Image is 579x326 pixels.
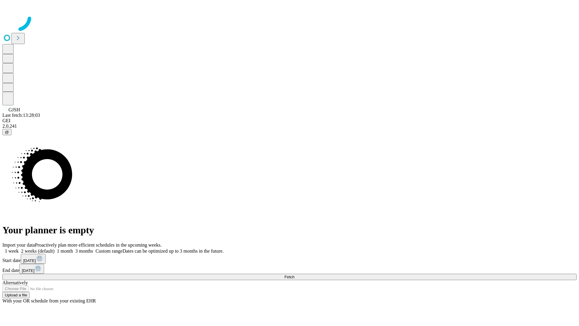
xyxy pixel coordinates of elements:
[23,258,36,263] span: [DATE]
[19,264,44,274] button: [DATE]
[22,268,34,273] span: [DATE]
[96,248,122,254] span: Custom range
[2,280,28,285] span: Alternatively
[21,248,55,254] span: 2 weeks (default)
[2,113,40,118] span: Last fetch: 13:28:03
[2,129,11,135] button: @
[5,130,9,134] span: @
[2,254,577,264] div: Start date
[2,274,577,280] button: Fetch
[21,254,46,264] button: [DATE]
[57,248,73,254] span: 1 month
[2,242,35,248] span: Import your data
[122,248,223,254] span: Dates can be optimized up to 3 months in the future.
[5,248,19,254] span: 1 week
[2,292,30,298] button: Upload a file
[2,298,96,303] span: With your OR schedule from your existing EHR
[35,242,162,248] span: Proactively plan more efficient schedules in the upcoming weeks.
[75,248,93,254] span: 3 months
[2,123,577,129] div: 2.0.241
[2,225,577,236] h1: Your planner is empty
[2,264,577,274] div: End date
[284,275,294,279] span: Fetch
[8,107,20,112] span: GJSH
[2,118,577,123] div: GEI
